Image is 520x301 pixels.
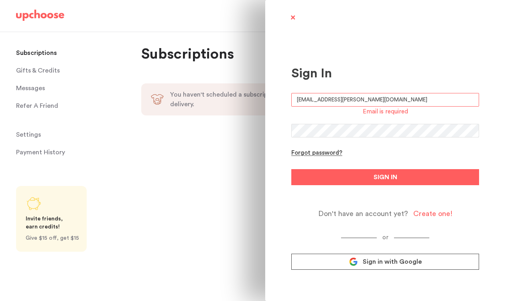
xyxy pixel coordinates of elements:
[413,209,453,218] div: Create one!
[318,209,408,218] span: Don't have an account yet?
[291,66,479,81] div: Sign In
[374,172,397,182] span: SIGN IN
[291,149,342,157] div: Forgot password?
[291,254,479,270] a: Sign in with Google
[363,108,408,116] div: Email is required
[377,234,394,240] span: or
[363,258,422,266] span: Sign in with Google
[291,169,479,185] button: SIGN IN
[291,93,479,107] input: E-mail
